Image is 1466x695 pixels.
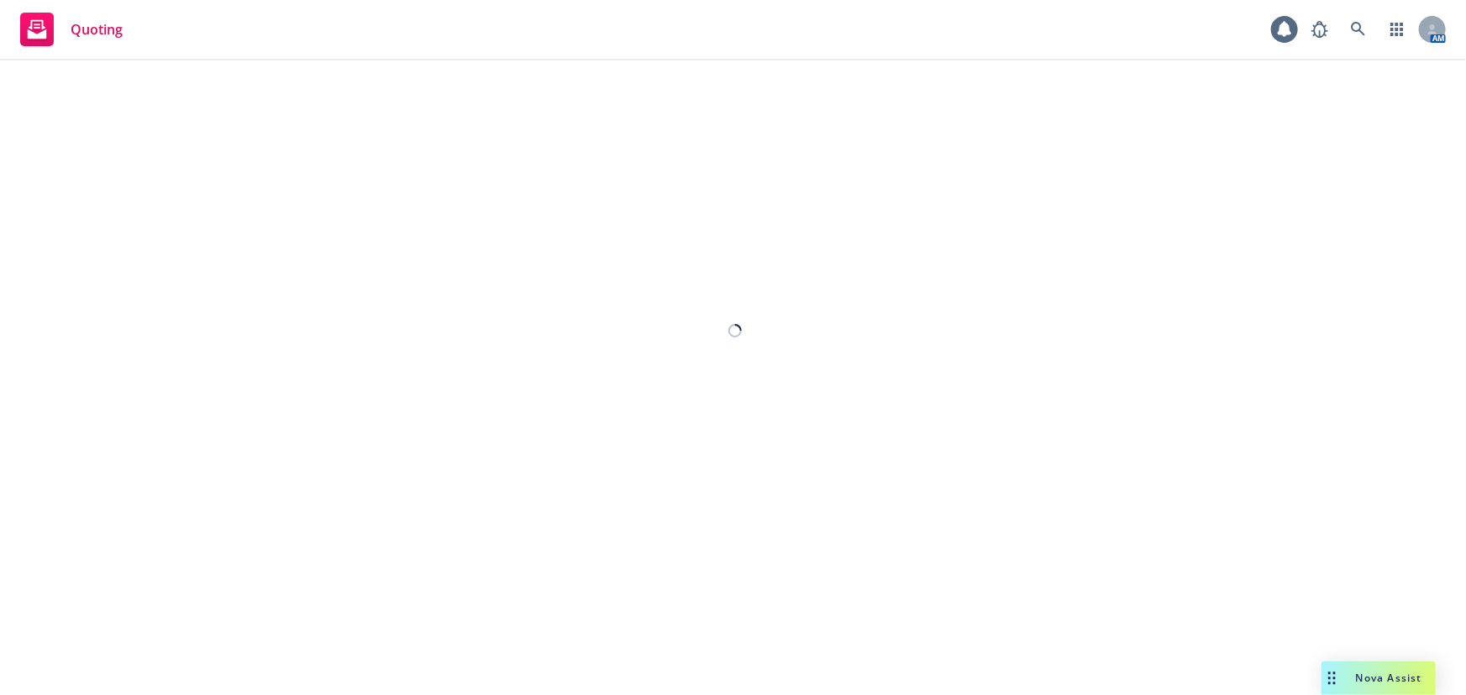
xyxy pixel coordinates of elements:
span: Nova Assist [1356,671,1422,685]
div: Drag to move [1322,661,1343,695]
span: Quoting [71,23,123,36]
a: Quoting [13,6,129,53]
a: Search [1342,13,1375,46]
a: Switch app [1380,13,1414,46]
button: Nova Assist [1322,661,1436,695]
a: Report a Bug [1303,13,1337,46]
